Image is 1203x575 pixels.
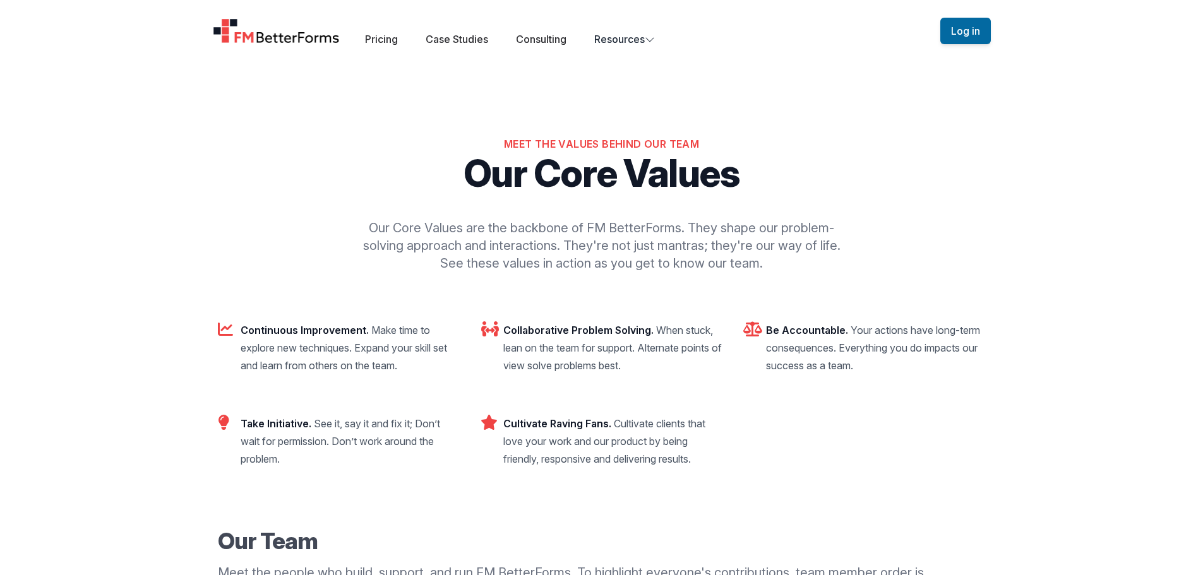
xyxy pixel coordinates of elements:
a: Case Studies [426,33,488,45]
dt: Cultivate Raving Fans. [503,417,611,430]
dd: Cultivate clients that love your work and our product by being friendly, responsive and deliverin... [503,417,705,465]
p: Our Core Values are the backbone of FM BetterForms. They shape our problem-solving approach and i... [359,219,844,272]
dd: Your actions have long-term consequences. Everything you do impacts our success as a team. [766,324,980,372]
dd: When stuck, lean on the team for support. Alternate points of view solve problems best. [503,324,722,372]
dt: Take Initiative. [241,417,311,430]
a: Home [213,18,340,44]
dd: Make time to explore new techniques. Expand your skill set and learn from others on the team. [241,324,447,372]
dd: See it, say it and fix it; Don’t wait for permission. Don’t work around the problem. [241,417,440,465]
nav: Global [198,15,1006,47]
dt: Continuous Improvement. [241,324,369,336]
button: Resources [594,32,655,47]
a: Pricing [365,33,398,45]
h2: Our Team [218,528,986,554]
a: Consulting [516,33,566,45]
p: Our Core Values [218,154,986,192]
dt: Collaborative Problem Solving. [503,324,654,336]
button: Log in [940,18,991,44]
h2: Meet the Values Behind Our Team [218,136,986,151]
dt: Be Accountable. [766,324,848,336]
